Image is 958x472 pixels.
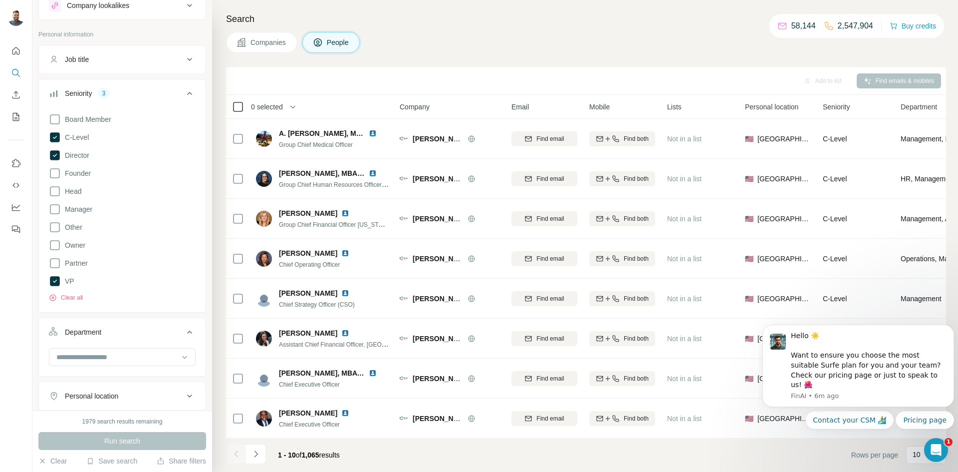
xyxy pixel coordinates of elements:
[39,384,206,408] button: Personal location
[8,154,24,172] button: Use Surfe on LinkedIn
[901,294,942,304] span: Management
[369,169,377,177] img: LinkedIn logo
[256,211,272,227] img: Avatar
[157,456,206,466] button: Share filters
[341,209,349,217] img: LinkedIn logo
[624,134,649,143] span: Find both
[536,174,564,183] span: Find email
[589,291,655,306] button: Find both
[39,47,206,71] button: Job title
[757,254,811,264] span: [GEOGRAPHIC_DATA]
[511,411,577,426] button: Find email
[589,331,655,346] button: Find both
[256,131,272,147] img: Avatar
[757,134,811,144] span: [GEOGRAPHIC_DATA]
[624,334,649,343] span: Find both
[589,211,655,226] button: Find both
[589,171,655,186] button: Find both
[667,335,702,343] span: Not in a list
[536,414,564,423] span: Find email
[413,135,551,143] span: [PERSON_NAME] Healthcare Corporation
[279,169,371,177] span: [PERSON_NAME], MBA, BS
[511,211,577,226] button: Find email
[589,371,655,386] button: Find both
[745,214,753,224] span: 🇺🇸
[341,329,349,337] img: LinkedIn logo
[511,102,529,112] span: Email
[413,295,551,303] span: [PERSON_NAME] Healthcare Corporation
[279,408,337,418] span: [PERSON_NAME]
[341,249,349,257] img: LinkedIn logo
[745,294,753,304] span: 🇺🇸
[279,421,340,428] span: Chief Executive Officer
[757,334,811,344] span: [GEOGRAPHIC_DATA]
[924,438,948,462] iframe: Intercom live chat
[511,331,577,346] button: Find email
[511,131,577,146] button: Find email
[400,257,408,260] img: Logo of Tenet Healthcare Corporation
[745,254,753,264] span: 🇺🇸
[279,340,429,348] span: Assistant Chief Financial Officer, [GEOGRAPHIC_DATA]
[400,102,430,112] span: Company
[757,414,811,424] span: [GEOGRAPHIC_DATA]
[413,215,551,223] span: [PERSON_NAME] Healthcare Corporation
[757,374,811,384] span: [GEOGRAPHIC_DATA]
[369,369,377,377] img: LinkedIn logo
[38,456,67,466] button: Clear
[589,411,655,426] button: Find both
[413,335,551,343] span: [PERSON_NAME] Healthcare Corporation
[256,331,272,347] img: Avatar
[256,171,272,187] img: Avatar
[61,132,89,142] span: C-Level
[279,261,340,268] span: Chief Operating Officer
[400,137,408,140] img: Logo of Tenet Healthcare Corporation
[823,135,847,143] span: C-Level
[8,108,24,126] button: My lists
[65,54,89,64] div: Job title
[758,302,958,445] iframe: Intercom notifications message
[667,375,702,383] span: Not in a list
[279,369,379,377] span: [PERSON_NAME], MBA CMPE
[511,371,577,386] button: Find email
[667,175,702,183] span: Not in a list
[82,417,163,426] div: 1979 search results remaining
[279,208,337,218] span: [PERSON_NAME]
[890,19,936,33] button: Buy credits
[536,214,564,223] span: Find email
[413,375,551,383] span: [PERSON_NAME] Healthcare Corporation
[901,102,937,112] span: Department
[65,88,92,98] div: Seniority
[536,134,564,143] span: Find email
[400,177,408,180] img: Logo of Tenet Healthcare Corporation
[400,337,408,340] img: Logo of Tenet Healthcare Corporation
[838,20,873,32] p: 2,547,904
[246,444,266,464] button: Navigate to next page
[296,451,302,459] span: of
[8,220,24,238] button: Feedback
[39,81,206,109] button: Seniority3
[745,414,753,424] span: 🇺🇸
[745,102,798,112] span: Personal location
[400,377,408,380] img: Logo of Tenet Healthcare Corporation
[38,30,206,39] p: Personal information
[65,327,101,337] div: Department
[589,102,610,112] span: Mobile
[61,222,82,232] span: Other
[302,451,319,459] span: 1,065
[511,251,577,266] button: Find email
[536,254,564,263] span: Find email
[98,89,109,98] div: 3
[945,438,953,446] span: 1
[624,174,649,183] span: Find both
[511,171,577,186] button: Find email
[8,176,24,194] button: Use Surfe API
[279,180,449,188] span: Group Chief Human Resources Officer - [GEOGRAPHIC_DATA]
[667,255,702,263] span: Not in a list
[256,251,272,267] img: Avatar
[61,150,89,160] span: Director
[279,248,337,258] span: [PERSON_NAME]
